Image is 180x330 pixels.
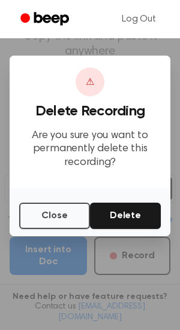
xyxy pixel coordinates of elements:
[12,8,80,31] a: Beep
[76,68,104,96] div: ⚠
[110,5,168,33] a: Log Out
[90,203,161,229] button: Delete
[19,129,161,170] p: Are you sure you want to permanently delete this recording?
[19,203,90,229] button: Close
[19,103,161,120] h3: Delete Recording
